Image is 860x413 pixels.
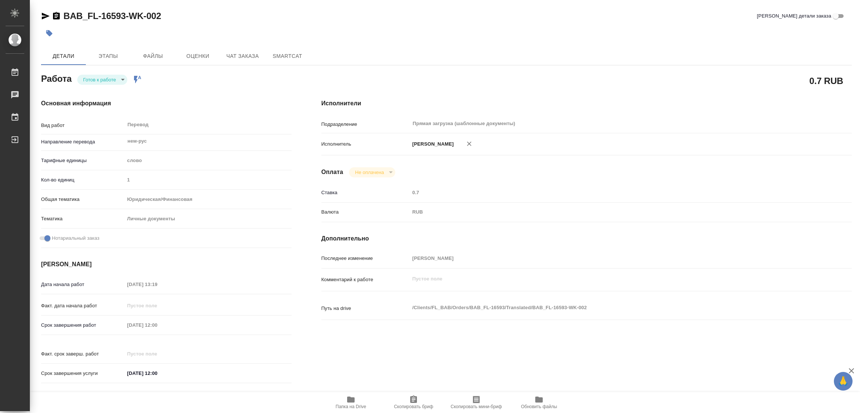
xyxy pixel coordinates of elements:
[46,52,81,61] span: Детали
[320,392,382,413] button: Папка на Drive
[41,138,125,146] p: Направление перевода
[321,99,852,108] h4: Исполнители
[125,348,190,359] input: Пустое поле
[52,12,61,21] button: Скопировать ссылку
[41,215,125,223] p: Тематика
[41,71,72,85] h2: Работа
[41,322,125,329] p: Срок завершения работ
[321,234,852,243] h4: Дополнительно
[41,176,125,184] p: Кол-во единиц
[321,305,410,312] p: Путь на drive
[410,206,808,218] div: RUB
[321,168,343,177] h4: Оплата
[41,350,125,358] p: Факт. срок заверш. работ
[336,404,366,409] span: Папка на Drive
[41,370,125,377] p: Срок завершения услуги
[41,12,50,21] button: Скопировать ссылку для ЯМессенджера
[757,12,831,20] span: [PERSON_NAME] детали заказа
[521,404,557,409] span: Обновить файлы
[321,255,410,262] p: Последнее изменение
[321,208,410,216] p: Валюта
[77,75,127,85] div: Готов к работе
[63,11,161,21] a: BAB_FL-16593-WK-002
[125,193,292,206] div: Юридическая/Финансовая
[125,300,190,311] input: Пустое поле
[834,372,853,391] button: 🙏
[125,279,190,290] input: Пустое поле
[180,52,216,61] span: Оценки
[41,281,125,288] p: Дата начала работ
[41,99,292,108] h4: Основная информация
[125,368,190,379] input: ✎ Введи что-нибудь
[90,52,126,61] span: Этапы
[81,77,118,83] button: Готов к работе
[41,196,125,203] p: Общая тематика
[321,121,410,128] p: Подразделение
[410,140,454,148] p: [PERSON_NAME]
[135,52,171,61] span: Файлы
[394,404,433,409] span: Скопировать бриф
[125,154,292,167] div: слово
[321,189,410,196] p: Ставка
[41,157,125,164] p: Тарифные единицы
[225,52,261,61] span: Чат заказа
[508,392,570,413] button: Обновить файлы
[321,140,410,148] p: Исполнитель
[349,167,395,177] div: Готов к работе
[353,169,386,176] button: Не оплачена
[382,392,445,413] button: Скопировать бриф
[410,253,808,264] input: Пустое поле
[410,301,808,314] textarea: /Clients/FL_BAB/Orders/BAB_FL-16593/Translated/BAB_FL-16593-WK-002
[837,373,850,389] span: 🙏
[445,392,508,413] button: Скопировать мини-бриф
[125,174,292,185] input: Пустое поле
[321,276,410,283] p: Комментарий к работе
[41,122,125,129] p: Вид работ
[461,136,477,152] button: Удалить исполнителя
[41,260,292,269] h4: [PERSON_NAME]
[52,235,99,242] span: Нотариальный заказ
[41,302,125,310] p: Факт. дата начала работ
[269,52,305,61] span: SmartCat
[809,74,843,87] h2: 0.7 RUB
[410,187,808,198] input: Пустое поле
[451,404,502,409] span: Скопировать мини-бриф
[125,212,292,225] div: Личные документы
[41,25,57,41] button: Добавить тэг
[125,320,190,330] input: Пустое поле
